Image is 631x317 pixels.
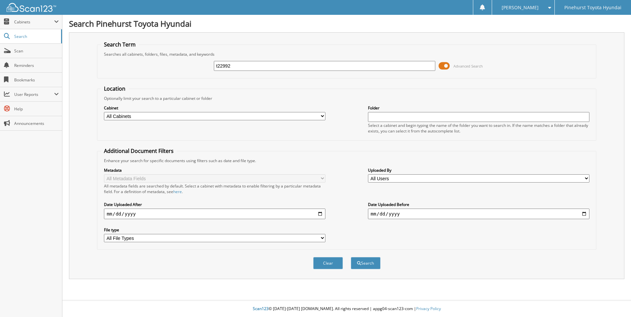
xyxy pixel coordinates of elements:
[101,51,593,57] div: Searches all cabinets, folders, files, metadata, and keywords
[104,202,325,207] label: Date Uploaded After
[7,3,56,12] img: scan123-logo-white.svg
[253,306,269,311] span: Scan123
[14,106,59,112] span: Help
[14,121,59,126] span: Announcements
[14,77,59,83] span: Bookmarks
[101,41,139,48] legend: Search Term
[69,18,624,29] h1: Search Pinehurst Toyota Hyundai
[313,257,343,269] button: Clear
[14,19,54,25] span: Cabinets
[368,123,589,134] div: Select a cabinet and begin typing the name of the folder you want to search in. If the name match...
[368,167,589,173] label: Uploaded By
[368,105,589,111] label: Folder
[104,227,325,233] label: File type
[564,6,621,10] span: Pinehurst Toyota Hyundai
[101,85,129,92] legend: Location
[368,202,589,207] label: Date Uploaded Before
[351,257,381,269] button: Search
[173,189,182,194] a: here
[101,158,593,163] div: Enhance your search for specific documents using filters such as date and file type.
[368,209,589,219] input: end
[104,105,325,111] label: Cabinet
[101,96,593,101] div: Optionally limit your search to a particular cabinet or folder
[104,167,325,173] label: Metadata
[62,301,631,317] div: © [DATE]-[DATE] [DOMAIN_NAME]. All rights reserved | appg04-scan123-com |
[598,285,631,317] iframe: Chat Widget
[101,147,177,155] legend: Additional Document Filters
[14,92,54,97] span: User Reports
[14,48,59,54] span: Scan
[416,306,441,311] a: Privacy Policy
[104,183,325,194] div: All metadata fields are searched by default. Select a cabinet with metadata to enable filtering b...
[453,64,483,69] span: Advanced Search
[104,209,325,219] input: start
[14,63,59,68] span: Reminders
[14,34,58,39] span: Search
[502,6,539,10] span: [PERSON_NAME]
